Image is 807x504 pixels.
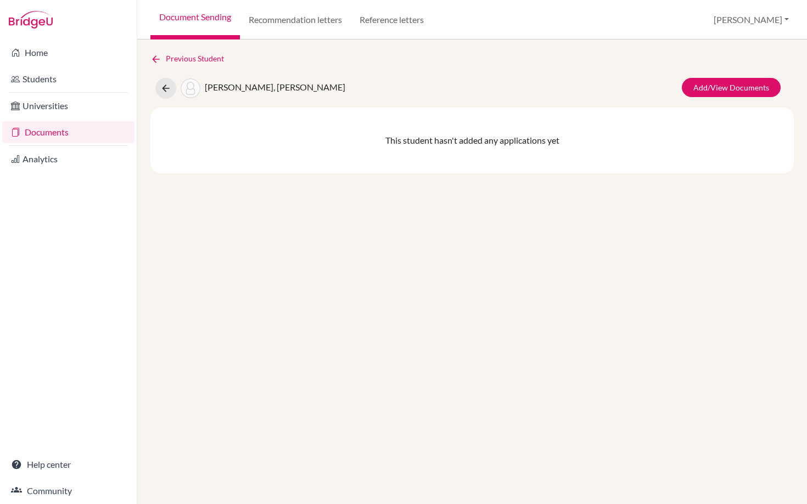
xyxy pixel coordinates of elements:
[709,9,794,30] button: [PERSON_NAME]
[205,82,345,92] span: [PERSON_NAME], [PERSON_NAME]
[2,42,134,64] a: Home
[2,148,134,170] a: Analytics
[9,11,53,29] img: Bridge-U
[2,95,134,117] a: Universities
[150,53,233,65] a: Previous Student
[682,78,781,97] a: Add/View Documents
[2,68,134,90] a: Students
[2,121,134,143] a: Documents
[2,480,134,502] a: Community
[150,107,794,173] div: This student hasn't added any applications yet
[2,454,134,475] a: Help center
